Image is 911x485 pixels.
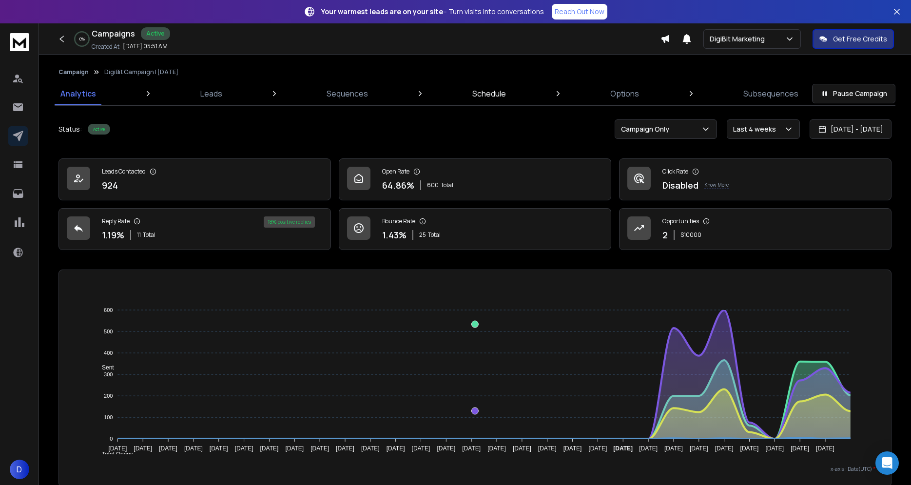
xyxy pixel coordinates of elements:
a: Leads [194,82,228,105]
div: Active [141,27,170,40]
button: D [10,460,29,479]
p: 2 [662,228,668,242]
tspan: [DATE] [613,445,633,452]
tspan: [DATE] [387,445,405,452]
span: 25 [419,231,426,239]
a: Click RateDisabledKnow More [619,158,892,200]
p: Leads [200,88,222,99]
p: Opportunities [662,217,699,225]
tspan: 300 [104,371,113,377]
tspan: [DATE] [285,445,304,452]
tspan: [DATE] [816,445,834,452]
span: Total [143,231,155,239]
tspan: [DATE] [235,445,253,452]
span: Total [428,231,441,239]
tspan: [DATE] [134,445,152,452]
tspan: [DATE] [109,445,127,452]
p: x-axis : Date(UTC) [75,466,875,473]
a: Analytics [55,82,102,105]
tspan: [DATE] [715,445,734,452]
span: 11 [137,231,141,239]
tspan: [DATE] [437,445,456,452]
p: Sequences [327,88,368,99]
tspan: 600 [104,307,113,313]
tspan: [DATE] [791,445,809,452]
tspan: [DATE] [639,445,658,452]
tspan: [DATE] [589,445,607,452]
p: $ 10000 [680,231,701,239]
tspan: [DATE] [664,445,683,452]
a: Open Rate64.86%600Total [339,158,611,200]
p: – Turn visits into conversations [321,7,544,17]
tspan: [DATE] [412,445,430,452]
div: Open Intercom Messenger [875,451,899,475]
p: Analytics [60,88,96,99]
span: Sent [95,364,114,371]
tspan: [DATE] [563,445,582,452]
div: Active [88,124,110,135]
p: Reach Out Now [555,7,604,17]
div: 18 % positive replies [264,216,315,228]
tspan: 500 [104,329,113,334]
a: Schedule [466,82,512,105]
tspan: [DATE] [740,445,759,452]
span: Total [441,181,453,189]
p: Leads Contacted [102,168,146,175]
a: Sequences [321,82,374,105]
span: Total Opens [95,451,133,458]
tspan: 400 [104,350,113,356]
p: [DATE] 05:51 AM [123,42,168,50]
p: Last 4 weeks [733,124,780,134]
tspan: [DATE] [690,445,708,452]
a: Reach Out Now [552,4,607,19]
tspan: [DATE] [538,445,557,452]
img: logo [10,33,29,51]
button: Pause Campaign [812,84,895,103]
tspan: 200 [104,393,113,399]
button: Get Free Credits [813,29,894,49]
p: Disabled [662,178,698,192]
tspan: 100 [104,414,113,420]
p: Campaign Only [621,124,673,134]
tspan: [DATE] [361,445,380,452]
p: Know More [704,181,729,189]
tspan: [DATE] [159,445,177,452]
p: Click Rate [662,168,688,175]
p: 1.19 % [102,228,124,242]
p: Get Free Credits [833,34,887,44]
a: Leads Contacted924 [58,158,331,200]
strong: Your warmest leads are on your site [321,7,443,16]
p: Bounce Rate [382,217,415,225]
tspan: [DATE] [310,445,329,452]
tspan: [DATE] [336,445,354,452]
a: Opportunities2$10000 [619,208,892,250]
p: Reply Rate [102,217,130,225]
p: Subsequences [743,88,798,99]
a: Subsequences [737,82,804,105]
tspan: 0 [110,436,113,442]
p: 924 [102,178,118,192]
p: Schedule [472,88,506,99]
h1: Campaigns [92,28,135,39]
tspan: [DATE] [260,445,279,452]
tspan: [DATE] [462,445,481,452]
tspan: [DATE] [766,445,784,452]
p: 0 % [79,36,85,42]
tspan: [DATE] [210,445,228,452]
button: Campaign [58,68,89,76]
tspan: [DATE] [487,445,506,452]
button: [DATE] - [DATE] [810,119,892,139]
span: 600 [427,181,439,189]
p: 1.43 % [382,228,407,242]
p: Open Rate [382,168,409,175]
a: Options [604,82,645,105]
tspan: [DATE] [184,445,203,452]
p: Status: [58,124,82,134]
tspan: [DATE] [513,445,531,452]
p: DigiBit Campaign | [DATE] [104,68,178,76]
a: Reply Rate1.19%11Total18% positive replies [58,208,331,250]
p: 64.86 % [382,178,414,192]
a: Bounce Rate1.43%25Total [339,208,611,250]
